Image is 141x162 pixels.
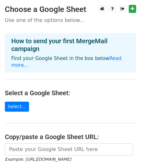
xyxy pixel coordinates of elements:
[5,5,136,14] h3: Choose a Google Sheet
[5,143,133,156] input: Paste your Google Sheet URL here
[5,17,136,24] p: Use one of the options below...
[11,55,130,69] p: Find your Google Sheet in the box below
[109,131,141,162] iframe: Chat Widget
[11,56,122,68] a: Read more...
[5,157,71,162] small: Example: [URL][DOMAIN_NAME]
[5,133,136,141] h4: Copy/paste a Google Sheet URL:
[11,37,130,53] h4: How to send your first MergeMail campaign
[5,102,29,112] a: Select...
[5,89,136,97] h4: Select a Google Sheet:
